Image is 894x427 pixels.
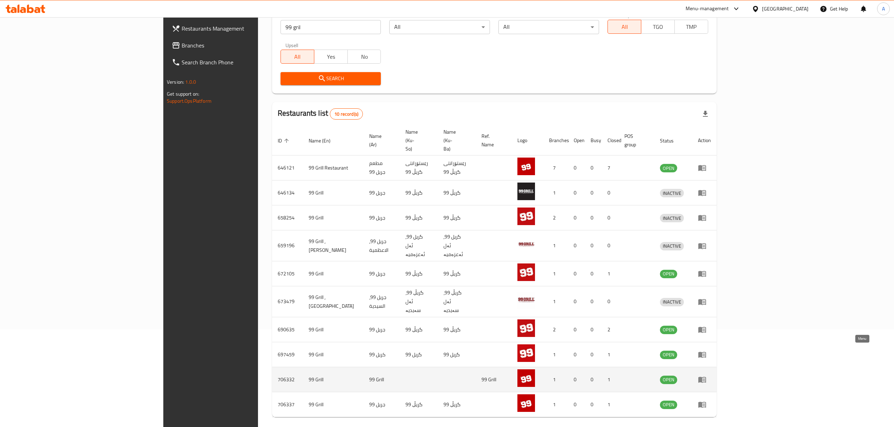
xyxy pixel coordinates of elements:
[602,205,619,230] td: 0
[882,5,885,13] span: A
[568,286,585,317] td: 0
[284,52,311,62] span: All
[660,242,684,250] div: INACTIVE
[543,230,568,261] td: 1
[698,189,711,197] div: Menu
[347,50,381,64] button: No
[585,367,602,392] td: 0
[281,72,381,85] button: Search
[517,394,535,412] img: 99 Grill
[568,342,585,367] td: 0
[400,205,438,230] td: گریڵ 99
[400,261,438,286] td: 99 گریڵ
[476,367,512,392] td: 99 Grill
[438,155,476,180] td: رێستۆرانتی گریڵ 99
[517,344,535,362] img: 99 Grill
[400,392,438,417] td: 99 گریڵ
[182,24,307,33] span: Restaurants Management
[585,317,602,342] td: 0
[364,230,400,261] td: جريل 99, الاعظمية
[364,286,400,317] td: جريل 99، السيدية
[389,20,490,34] div: All
[364,342,400,367] td: 99 كريل
[602,261,619,286] td: 1
[517,263,535,281] img: 99 Grill
[602,180,619,205] td: 0
[166,37,313,54] a: Branches
[602,126,619,155] th: Closed
[641,20,675,34] button: TGO
[400,286,438,317] td: گریڵ 99، ئەل سەیدیە
[303,392,364,417] td: 99 Grill
[543,342,568,367] td: 1
[698,213,711,222] div: Menu
[281,50,314,64] button: All
[517,158,535,175] img: 99 Grill Restaurant
[400,317,438,342] td: 99 گریڵ
[543,205,568,230] td: 2
[438,205,476,230] td: گریڵ 99
[660,164,677,172] div: OPEN
[364,155,400,180] td: مطعم جريل 99
[512,126,543,155] th: Logo
[286,74,376,83] span: Search
[517,236,535,253] img: 99 Grill , Al Aadhameya
[481,132,503,149] span: Ref. Name
[351,52,378,62] span: No
[364,317,400,342] td: 99 جريل
[543,286,568,317] td: 1
[278,108,363,120] h2: Restaurants list
[443,128,467,153] span: Name (Ku-Ba)
[330,108,363,120] div: Total records count
[660,136,683,145] span: Status
[517,292,535,309] img: 99 Grill , Alsaydeya
[660,298,684,306] span: INACTIVE
[698,325,711,334] div: Menu
[303,367,364,392] td: 99 Grill
[438,180,476,205] td: گریڵ 99
[303,317,364,342] td: 99 Grill
[660,326,677,334] div: OPEN
[585,342,602,367] td: 0
[692,126,717,155] th: Action
[405,128,429,153] span: Name (Ku-So)
[762,5,808,13] div: [GEOGRAPHIC_DATA]
[438,317,476,342] td: 99 گریڵ
[602,392,619,417] td: 1
[698,400,711,409] div: Menu
[568,392,585,417] td: 0
[167,89,199,98] span: Get support on:
[543,317,568,342] td: 2
[660,189,684,197] div: INACTIVE
[568,261,585,286] td: 0
[517,183,535,200] img: 99 Grill
[660,401,677,409] span: OPEN
[660,351,677,359] span: OPEN
[303,261,364,286] td: 99 Grill
[568,317,585,342] td: 0
[303,155,364,180] td: 99 Grill Restaurant
[602,286,619,317] td: 0
[278,136,291,145] span: ID
[364,205,400,230] td: جريل 99
[438,286,476,317] td: گریڵ 99، ئەل سەیدیە
[624,132,646,149] span: POS group
[698,298,711,306] div: Menu
[568,180,585,205] td: 0
[602,155,619,180] td: 7
[644,22,672,32] span: TGO
[543,180,568,205] td: 1
[698,242,711,250] div: Menu
[678,22,705,32] span: TMP
[698,164,711,172] div: Menu
[585,155,602,180] td: 0
[568,367,585,392] td: 0
[602,230,619,261] td: 0
[364,261,400,286] td: 99 جريل
[314,50,348,64] button: Yes
[185,77,196,87] span: 1.0.0
[330,111,363,117] span: 10 record(s)
[498,20,599,34] div: All
[272,126,717,417] table: enhanced table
